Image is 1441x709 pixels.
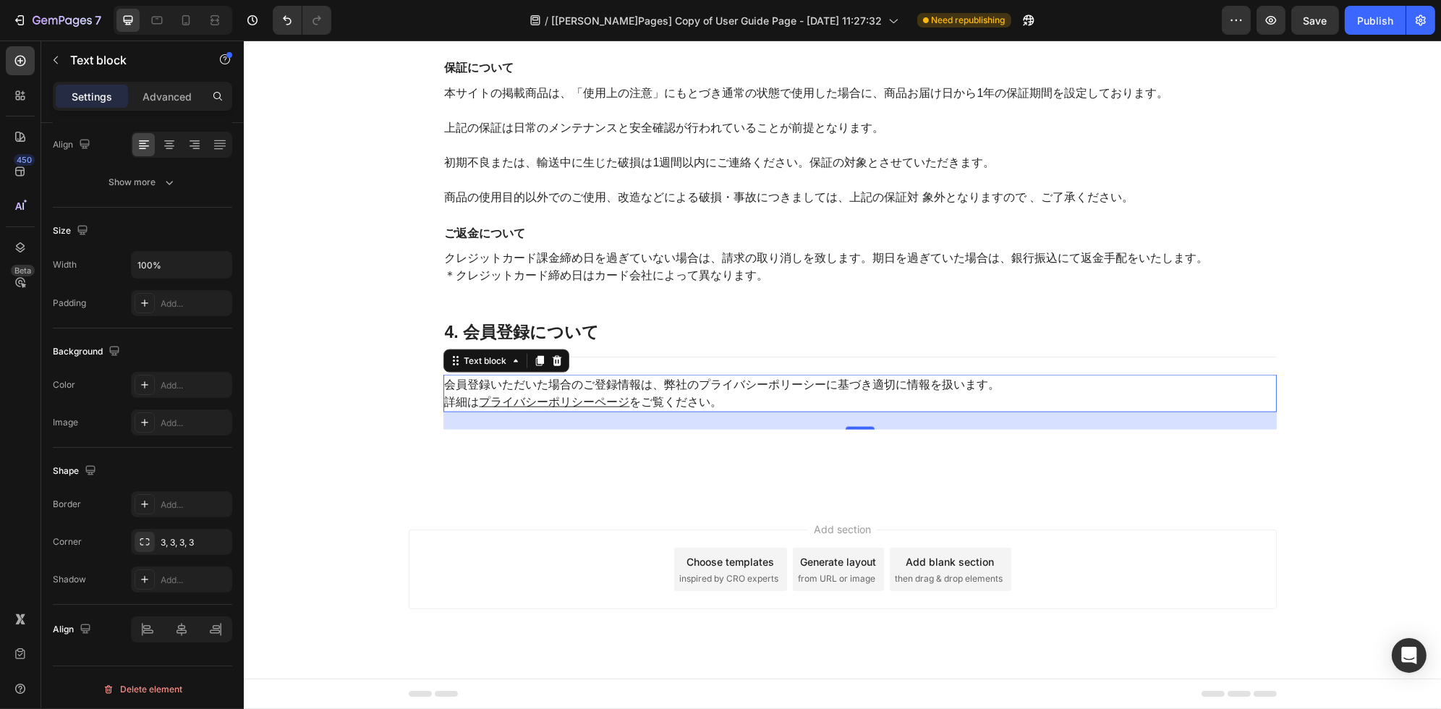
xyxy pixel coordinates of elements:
[53,169,232,195] button: Show more
[6,6,108,35] button: 7
[244,41,1441,709] iframe: Design area
[53,378,75,391] div: Color
[564,481,633,496] span: Add section
[161,417,229,430] div: Add...
[161,297,229,310] div: Add...
[161,498,229,511] div: Add...
[53,221,91,241] div: Size
[70,51,193,69] p: Text block
[53,135,93,155] div: Align
[1345,6,1406,35] button: Publish
[273,6,331,35] div: Undo/Redo
[161,574,229,587] div: Add...
[103,681,182,698] div: Delete element
[1392,638,1427,673] div: Open Intercom Messenger
[556,514,632,529] div: Generate layout
[1357,13,1393,28] div: Publish
[161,536,229,549] div: 3, 3, 3, 3
[53,573,86,586] div: Shadow
[53,678,232,701] button: Delete element
[53,416,78,429] div: Image
[545,13,549,28] span: /
[72,89,112,104] p: Settings
[552,13,883,28] span: [[PERSON_NAME]Pages] Copy of User Guide Page - [DATE] 11:27:32
[932,14,1006,27] span: Need republishing
[143,89,192,104] p: Advanced
[53,297,86,310] div: Padding
[443,514,530,529] div: Choose templates
[161,379,229,392] div: Add...
[1304,14,1327,27] span: Save
[436,532,535,545] span: inspired by CRO experts
[132,252,231,278] input: Auto
[53,342,123,362] div: Background
[1291,6,1339,35] button: Save
[53,462,99,481] div: Shape
[663,514,751,529] div: Add blank section
[53,620,94,640] div: Align
[53,498,81,511] div: Border
[53,258,77,271] div: Width
[14,154,35,166] div: 450
[555,532,632,545] span: from URL or image
[11,265,35,276] div: Beta
[53,535,82,548] div: Corner
[652,532,760,545] span: then drag & drop elements
[95,12,101,29] p: 7
[109,175,177,190] div: Show more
